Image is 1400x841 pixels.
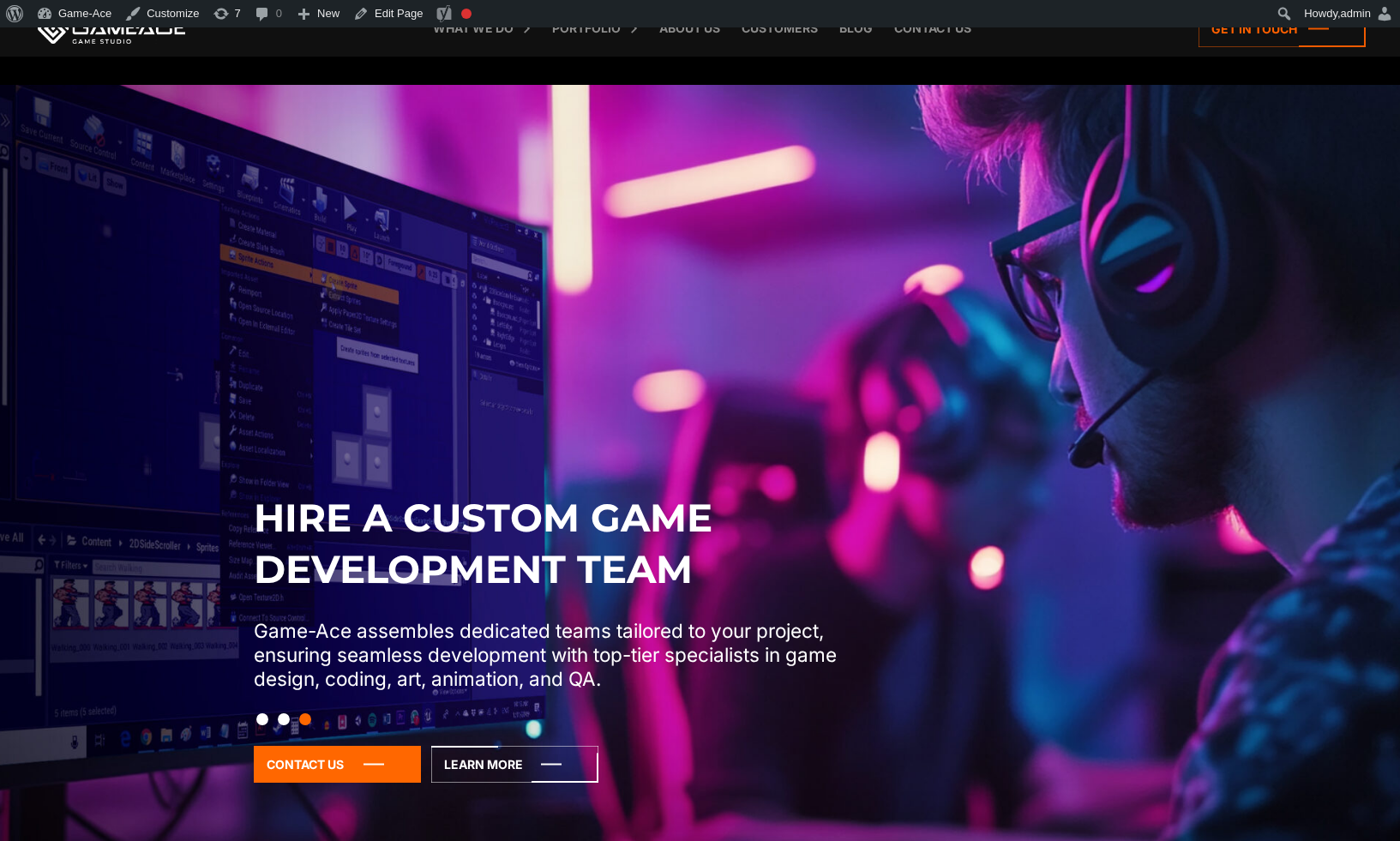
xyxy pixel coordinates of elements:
[256,705,268,734] button: Slide 1
[254,492,852,595] h2: Hire a Custom Game Development Team
[1341,7,1371,20] span: admin
[254,746,421,783] a: Contact Us
[299,705,311,734] button: Slide 3
[254,619,852,691] p: Game-Ace assembles dedicated teams tailored to your project, ensuring seamless development with t...
[431,746,598,783] a: Learn More
[461,9,472,19] div: Focus keyphrase not set
[1199,10,1366,47] a: Get in touch
[278,705,290,734] button: Slide 2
